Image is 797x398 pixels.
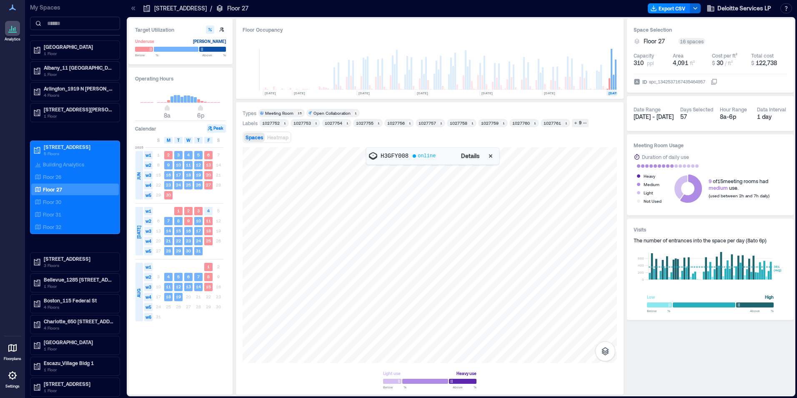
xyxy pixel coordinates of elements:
p: 1 Floor [44,283,114,290]
text: 11 [186,162,191,167]
text: 25 [206,238,211,243]
text: 23 [166,182,171,187]
text: [DATE] [265,91,276,95]
div: 1 [564,121,569,126]
span: F [208,137,210,144]
div: 1 [501,121,506,126]
span: medium [709,185,728,191]
div: spc_1342537167435464957 [648,78,706,86]
text: 30 [186,248,191,253]
div: 1027755 [356,120,373,126]
span: w5 [144,191,153,199]
span: w1 [144,207,153,215]
span: w1 [144,151,153,159]
div: Heavy use [456,369,476,378]
text: 21 [166,238,171,243]
text: 3 [197,208,200,213]
span: ID [642,78,647,86]
text: 17 [196,228,201,233]
span: T [177,137,180,144]
p: Floor 32 [43,224,61,230]
text: 9 [167,162,170,167]
p: 1 Floor [44,345,114,352]
text: 11 [206,218,211,223]
div: 1 [407,121,412,126]
text: 17 [176,172,181,177]
button: $ 30 / ft² [712,59,748,67]
text: [DATE] [417,91,428,95]
span: w4 [144,293,153,301]
span: 310 [634,59,644,67]
p: 1 Floor [44,71,114,78]
div: 1027759 [481,120,499,126]
span: w2 [144,273,153,281]
span: w1 [144,263,153,271]
div: 1 day [757,113,787,121]
span: T [197,137,200,144]
h3: Target Utilization [135,25,226,34]
text: 4 [167,274,170,279]
p: [GEOGRAPHIC_DATA] [44,43,114,50]
span: Spaces [246,134,263,140]
div: 1027761 [544,120,561,126]
text: 13 [186,284,191,289]
span: w3 [144,171,153,179]
div: Not Used [644,197,662,205]
span: 9 [709,178,712,184]
div: 16 spaces [678,38,705,45]
text: 4 [187,152,190,157]
button: Peak [207,124,226,133]
text: 19 [196,172,201,177]
div: 1027753 [293,120,311,126]
div: Low [647,293,655,301]
p: Settings [5,384,20,389]
span: Floor 27 [644,37,665,45]
text: 19 [176,294,181,299]
text: 31 [196,248,201,253]
p: My Spaces [30,3,120,12]
tspan: 600 [638,256,644,260]
p: 4 Floors [44,92,114,98]
div: Heavy [644,172,655,180]
div: Days Selected [680,106,713,113]
div: Area [673,52,684,59]
text: 1 [177,208,180,213]
text: [DATE] [294,91,305,95]
text: 11 [166,284,171,289]
div: 57 [680,113,713,121]
span: [DATE] [135,226,142,239]
text: 15 [176,228,181,233]
text: 29 [176,248,181,253]
p: 1 Floor [44,50,114,57]
button: Details [459,149,482,163]
p: Albany_11 [GEOGRAPHIC_DATA][PERSON_NAME] [44,64,114,71]
h3: Meeting Room Usage [634,141,787,149]
text: 14 [196,284,201,289]
span: Above % [202,53,226,58]
span: ppl [647,60,654,66]
text: 7 [197,274,200,279]
p: / [210,4,212,13]
text: 7 [167,218,170,223]
p: Escazu_Village Bldg 1 [44,360,114,366]
span: w5 [144,303,153,311]
text: 8 [207,274,210,279]
span: w6 [144,313,153,321]
button: Spaces [244,133,265,142]
div: 1027756 [387,120,405,126]
text: 23 [186,238,191,243]
div: Cost per ft² [712,52,737,59]
p: H3GFY008 [381,152,409,160]
span: 30 [717,59,723,66]
text: 14 [166,228,171,233]
span: w4 [144,237,153,245]
text: 4 [207,208,210,213]
text: 22 [176,238,181,243]
div: 15 [296,111,303,116]
span: 4,091 [673,59,688,66]
div: Hour Range [720,106,747,113]
div: Light use [383,369,401,378]
p: [GEOGRAPHIC_DATA] [44,339,114,345]
text: 5 [197,152,200,157]
span: w3 [144,283,153,291]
